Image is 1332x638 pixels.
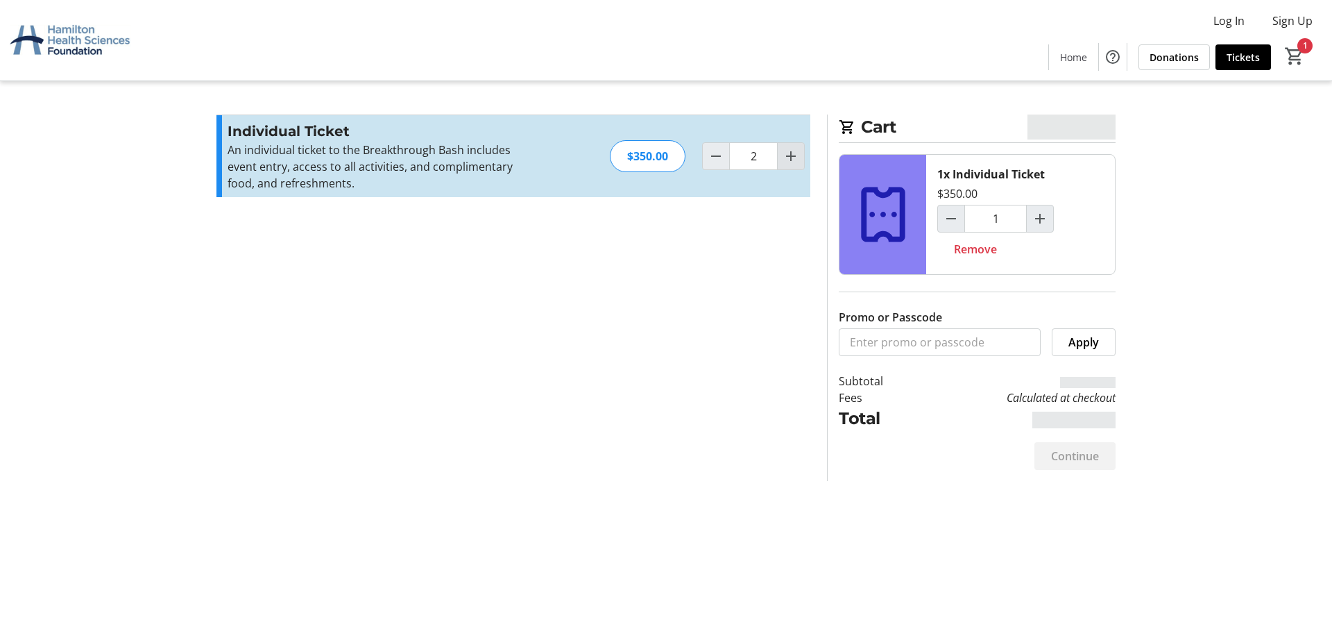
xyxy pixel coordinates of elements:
button: Apply [1052,328,1116,356]
div: 1x Individual Ticket [937,166,1045,183]
a: Tickets [1215,44,1271,70]
span: Sign Up [1272,12,1313,29]
h3: Individual Ticket [228,121,531,142]
span: Donations [1150,50,1199,65]
div: $350.00 [937,185,977,202]
button: Cart [1282,44,1307,69]
div: $350.00 [610,140,685,172]
td: Subtotal [839,373,919,389]
button: Sign Up [1261,10,1324,32]
span: Home [1060,50,1087,65]
button: Help [1099,43,1127,71]
a: Home [1049,44,1098,70]
span: Remove [954,241,997,258]
input: Enter promo or passcode [839,328,1041,356]
a: Donations [1138,44,1210,70]
button: Decrement by one [938,205,964,232]
input: Individual Ticket Quantity [964,205,1027,233]
button: Remove [937,235,1014,263]
button: Decrement by one [703,143,729,169]
label: Promo or Passcode [839,309,942,326]
p: An individual ticket to the Breakthrough Bash includes event entry, access to all activities, and... [228,142,531,192]
span: Tickets [1227,50,1260,65]
button: Increment by one [1027,205,1053,232]
span: Log In [1213,12,1245,29]
td: Total [839,406,919,431]
img: Hamilton Health Sciences Foundation's Logo [8,6,132,75]
span: CA$350.00 [1027,115,1116,140]
span: Apply [1068,334,1099,351]
button: Log In [1202,10,1256,32]
button: Increment by one [778,143,804,169]
input: Individual Ticket Quantity [729,142,778,170]
td: Fees [839,389,919,406]
h2: Cart [839,115,1116,143]
td: Calculated at checkout [919,389,1116,406]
